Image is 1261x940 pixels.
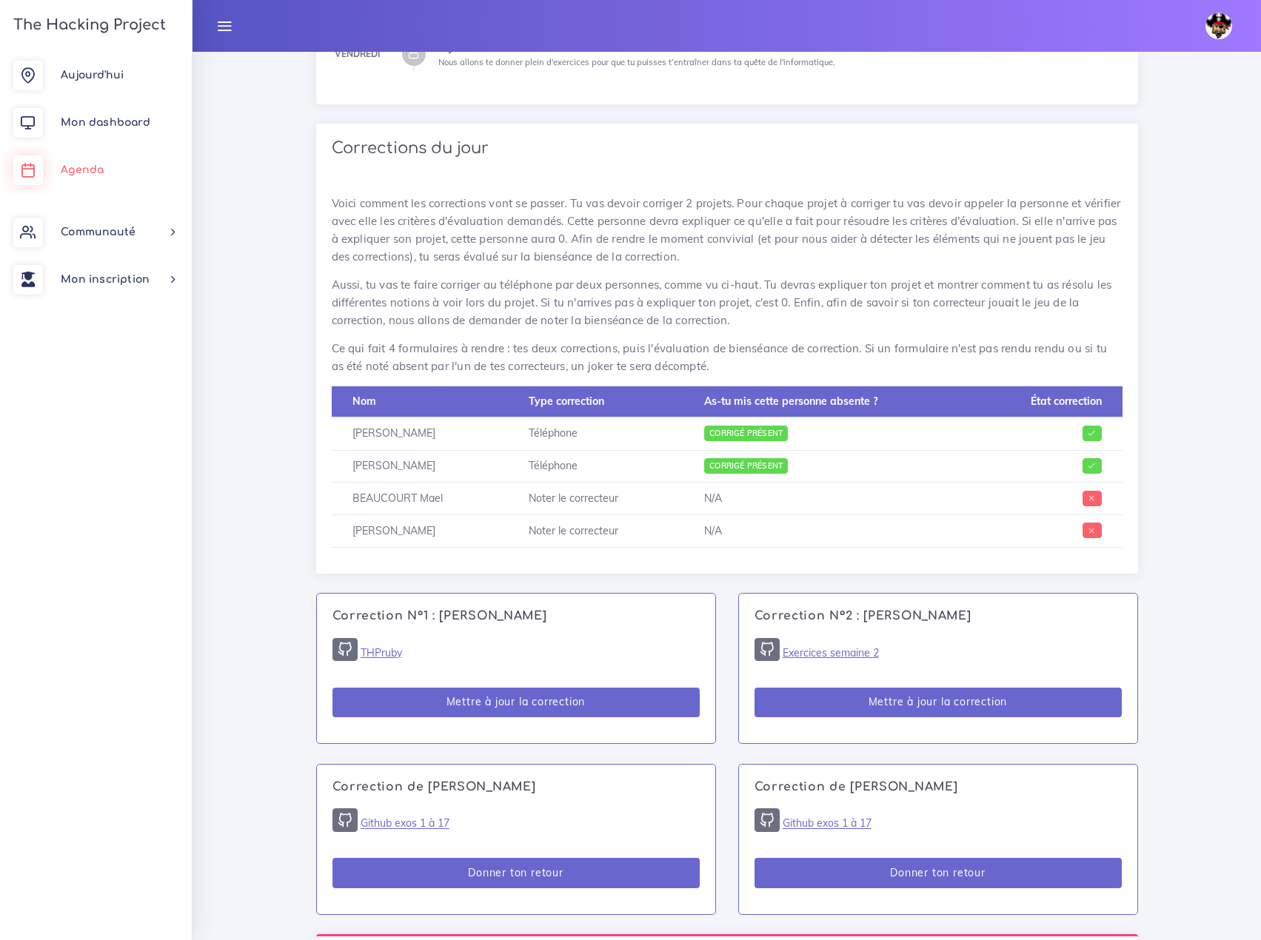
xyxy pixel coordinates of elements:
[508,417,683,450] td: Téléphone
[755,609,1122,623] h4: Correction N°2 : [PERSON_NAME]
[332,340,1123,375] p: Ce qui fait 4 formulaires à rendre : tes deux corrections, puis l'évaluation de bienséance de cor...
[783,817,872,830] a: Github exos 1 à 17
[9,17,166,33] h3: The Hacking Project
[332,609,700,623] h4: Correction N°1 : [PERSON_NAME]
[332,195,1123,266] p: Voici comment les corrections vont se passer. Tu vas devoir corriger 2 projets. Pour chaque proje...
[508,515,683,548] td: Noter le correcteur
[332,780,700,794] h4: Correction de [PERSON_NAME]
[361,817,449,830] a: Github exos 1 à 17
[683,515,971,548] td: N/A
[61,117,150,128] span: Mon dashboard
[332,139,1123,158] h3: Corrections du jour
[508,483,683,515] td: Noter le correcteur
[332,417,509,450] td: [PERSON_NAME]
[508,386,683,417] th: Type correction
[683,386,971,417] th: As-tu mis cette personne absente ?
[438,57,835,67] small: Nous allons te donner plein d'exercices pour que tu puisses t’entraîner dans ta quête de l'inform...
[61,70,124,81] span: Aujourd'hui
[683,483,971,515] td: N/A
[704,426,788,441] span: Corrigé présent
[332,450,509,483] td: [PERSON_NAME]
[1205,13,1232,39] img: avatar
[755,858,1122,888] button: Donner ton retour
[783,646,879,659] a: Exercices semaine 2
[508,450,683,483] td: Téléphone
[61,274,150,285] span: Mon inscription
[61,226,136,238] span: Communauté
[335,46,380,62] div: Vendredi
[332,276,1123,329] p: Aussi, tu vas te faire corriger au téléphone par deux personnes, comme vu ci-haut. Tu devras expl...
[755,780,1122,794] h4: Correction de [PERSON_NAME]
[332,483,509,515] td: BEAUCOURT Mael
[332,688,700,718] button: Mettre à jour la correction
[332,515,509,548] td: [PERSON_NAME]
[361,646,402,659] a: THPruby
[332,858,700,888] button: Donner ton retour
[332,386,509,417] th: Nom
[704,458,788,474] span: Corrigé présent
[971,386,1123,417] th: État correction
[755,688,1122,718] button: Mettre à jour la correction
[61,164,104,175] span: Agenda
